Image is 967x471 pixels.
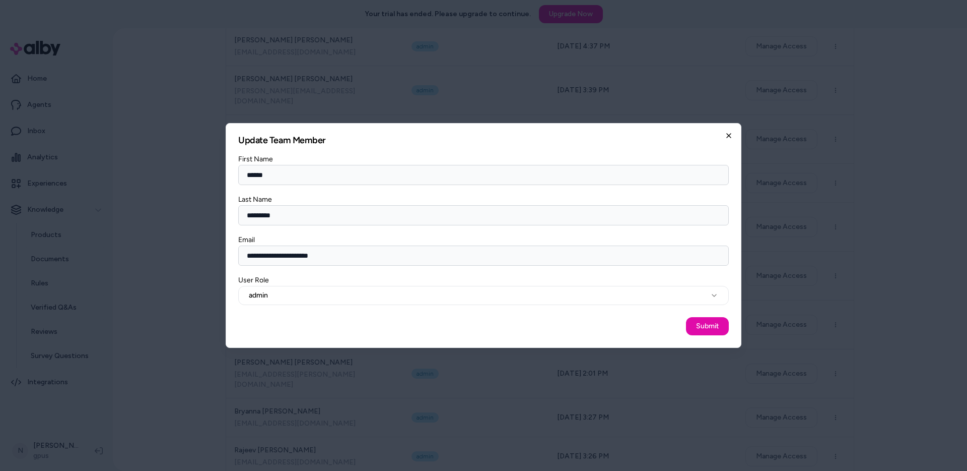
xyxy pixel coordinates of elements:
[238,276,269,284] label: User Role
[238,155,273,163] label: First Name
[238,236,255,244] label: Email
[238,195,272,204] label: Last Name
[686,317,729,335] button: Submit
[238,136,729,145] h2: Update Team Member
